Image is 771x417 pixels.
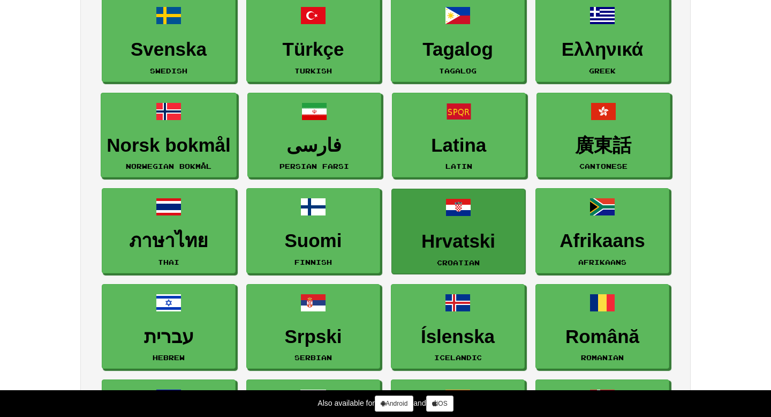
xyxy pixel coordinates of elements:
[397,326,519,347] h3: Íslenska
[102,284,236,369] a: עבריתHebrew
[398,135,520,156] h3: Latina
[391,284,525,369] a: ÍslenskaIcelandic
[392,93,526,178] a: LatinaLatin
[102,188,236,273] a: ภาษาไทยThai
[107,135,230,156] h3: Norsk bokmål
[294,67,332,75] small: Turkish
[153,354,185,361] small: Hebrew
[589,67,616,75] small: Greek
[536,93,670,178] a: 廣東話Cantonese
[437,259,480,266] small: Croatian
[252,39,374,60] h3: Türkçe
[375,396,413,412] a: Android
[445,162,472,170] small: Latin
[247,93,381,178] a: فارسیPersian Farsi
[581,354,624,361] small: Romanian
[108,230,230,251] h3: ภาษาไทย
[439,67,477,75] small: Tagalog
[535,188,669,273] a: AfrikaansAfrikaans
[252,326,374,347] h3: Srpski
[294,258,332,266] small: Finnish
[101,93,236,178] a: Norsk bokmålNorwegian Bokmål
[535,284,669,369] a: RomânăRomanian
[158,258,179,266] small: Thai
[391,189,525,274] a: HrvatskiCroatian
[294,354,332,361] small: Serbian
[397,231,519,252] h3: Hrvatski
[150,67,187,75] small: Swedish
[397,39,519,60] h3: Tagalog
[253,135,375,156] h3: فارسی
[108,326,230,347] h3: עברית
[541,39,663,60] h3: Ελληνικά
[108,39,230,60] h3: Svenska
[279,162,349,170] small: Persian Farsi
[578,258,626,266] small: Afrikaans
[542,135,664,156] h3: 廣東話
[541,326,663,347] h3: Română
[579,162,628,170] small: Cantonese
[126,162,211,170] small: Norwegian Bokmål
[252,230,374,251] h3: Suomi
[434,354,482,361] small: Icelandic
[246,188,380,273] a: SuomiFinnish
[246,284,380,369] a: SrpskiSerbian
[541,230,663,251] h3: Afrikaans
[426,396,453,412] a: iOS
